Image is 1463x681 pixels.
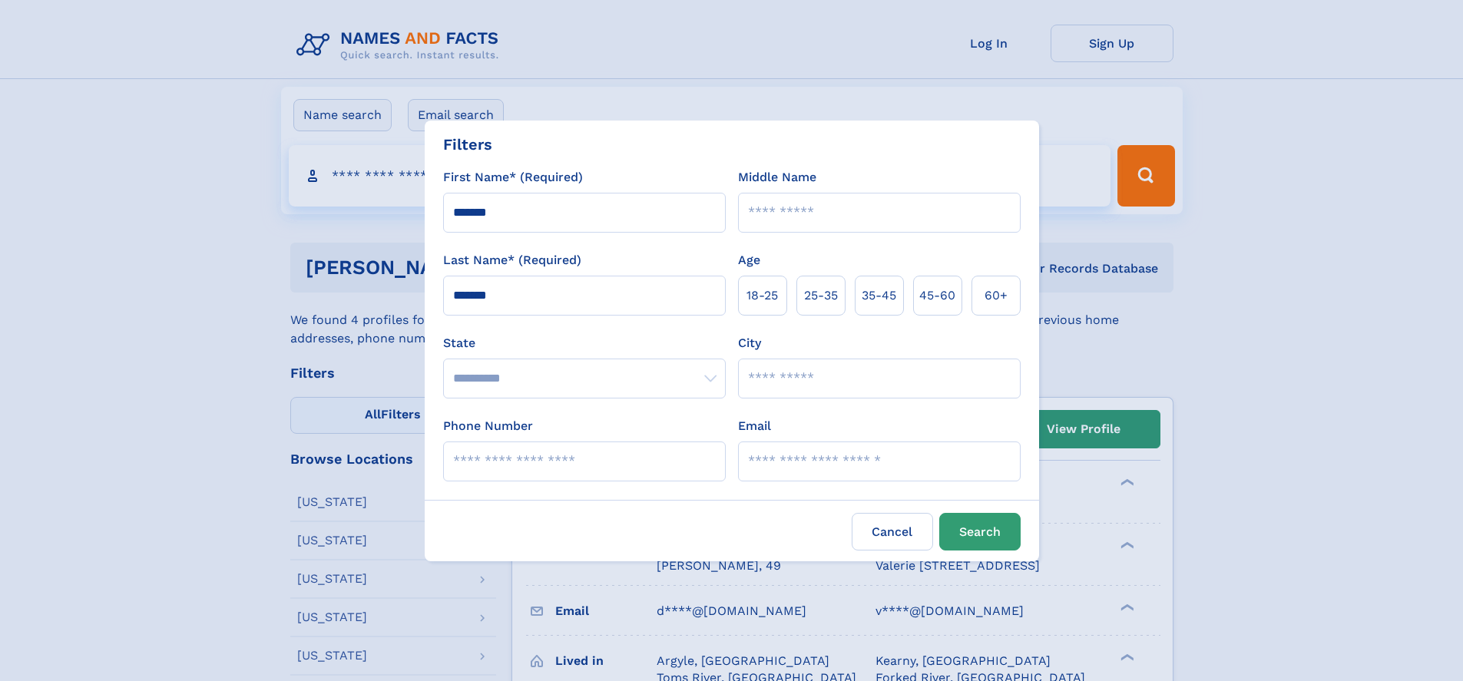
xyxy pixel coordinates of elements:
[738,417,771,435] label: Email
[443,168,583,187] label: First Name* (Required)
[919,286,955,305] span: 45‑60
[852,513,933,550] label: Cancel
[443,251,581,269] label: Last Name* (Required)
[738,334,761,352] label: City
[939,513,1021,550] button: Search
[443,334,726,352] label: State
[443,417,533,435] label: Phone Number
[746,286,778,305] span: 18‑25
[738,168,816,187] label: Middle Name
[985,286,1008,305] span: 60+
[862,286,896,305] span: 35‑45
[738,251,760,269] label: Age
[443,133,492,156] div: Filters
[804,286,838,305] span: 25‑35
